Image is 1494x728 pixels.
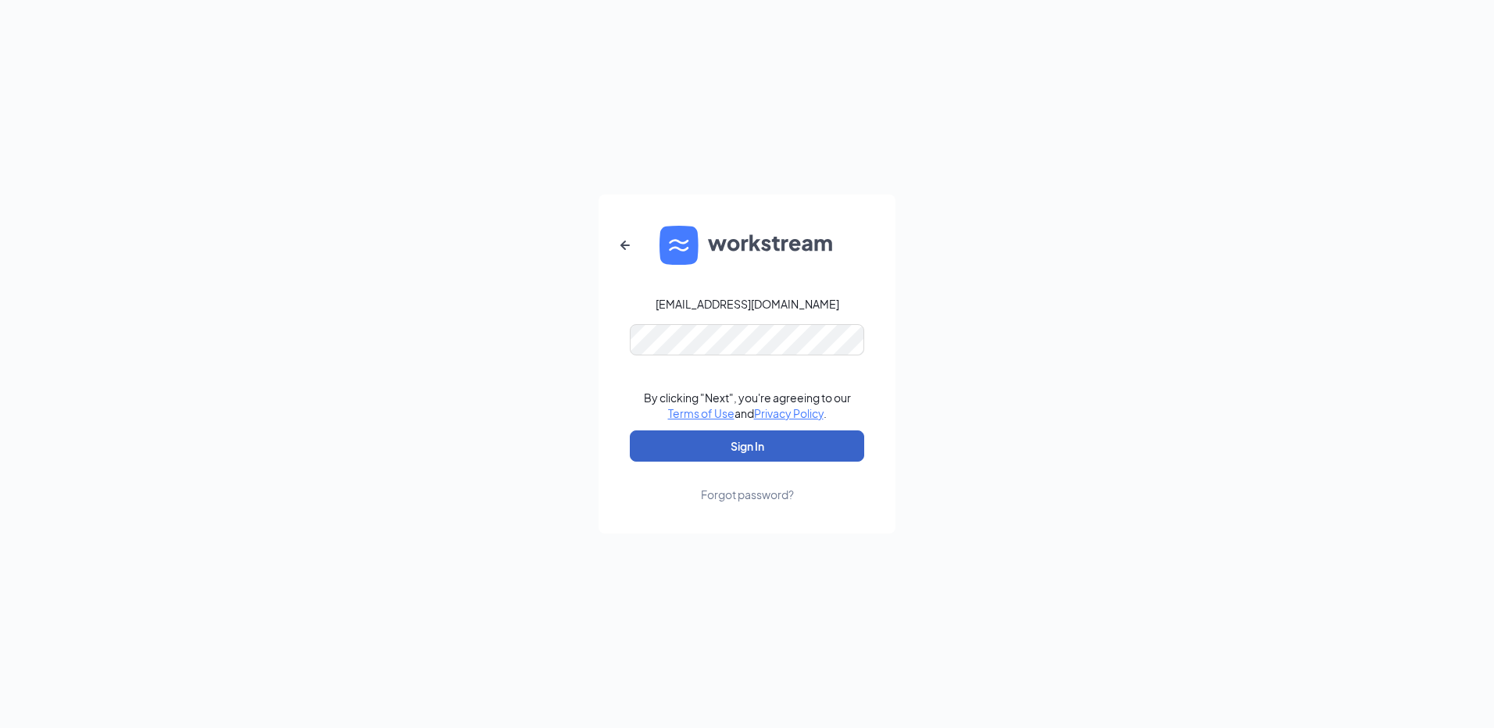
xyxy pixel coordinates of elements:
[701,462,794,502] a: Forgot password?
[656,296,839,312] div: [EMAIL_ADDRESS][DOMAIN_NAME]
[606,227,644,264] button: ArrowLeftNew
[754,406,824,420] a: Privacy Policy
[616,236,634,255] svg: ArrowLeftNew
[701,487,794,502] div: Forgot password?
[668,406,734,420] a: Terms of Use
[630,430,864,462] button: Sign In
[644,390,851,421] div: By clicking "Next", you're agreeing to our and .
[659,226,835,265] img: WS logo and Workstream text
